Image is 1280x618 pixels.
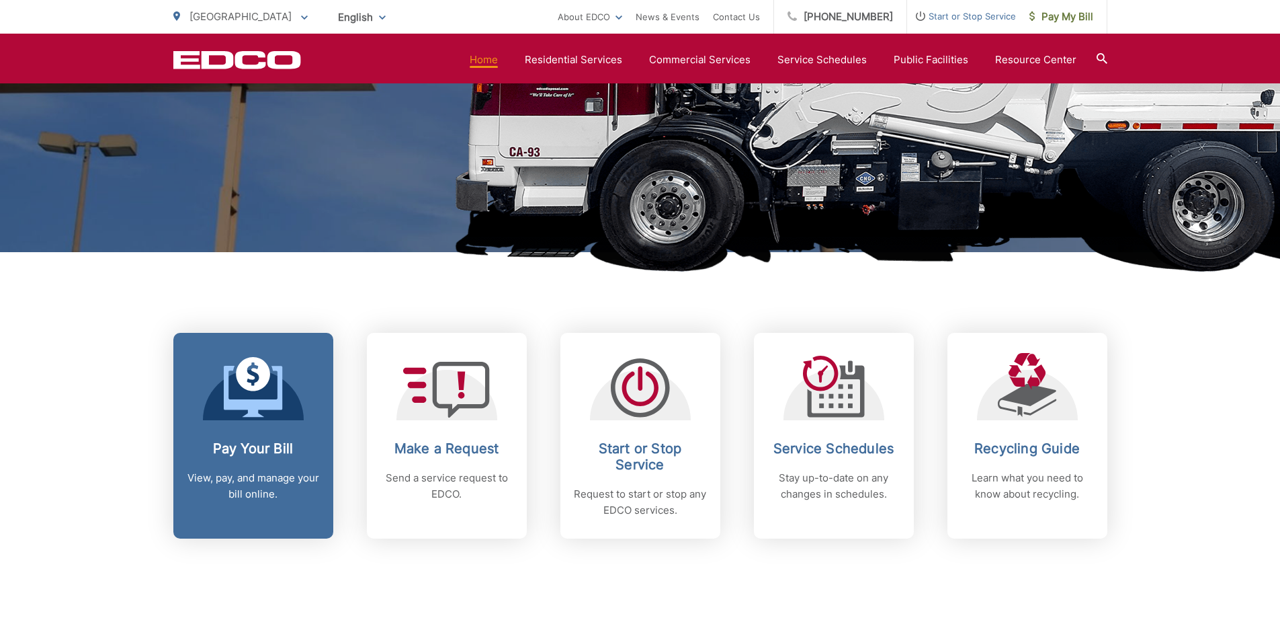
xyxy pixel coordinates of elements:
h2: Make a Request [380,440,513,457]
h2: Pay Your Bill [187,440,320,457]
h2: Service Schedules [767,440,900,457]
a: Resource Center [995,52,1076,68]
a: Residential Services [525,52,622,68]
h2: Start or Stop Service [574,440,707,473]
a: Make a Request Send a service request to EDCO. [367,333,527,539]
a: About EDCO [558,9,622,25]
p: Learn what you need to know about recycling. [961,470,1094,502]
a: Contact Us [713,9,760,25]
p: Send a service request to EDCO. [380,470,513,502]
p: Stay up-to-date on any changes in schedules. [767,470,900,502]
a: Service Schedules Stay up-to-date on any changes in schedules. [754,333,914,539]
h2: Recycling Guide [961,440,1094,457]
a: News & Events [636,9,699,25]
p: Request to start or stop any EDCO services. [574,486,707,518]
a: EDCD logo. Return to the homepage. [173,50,301,69]
span: English [328,5,396,29]
p: View, pay, and manage your bill online. [187,470,320,502]
span: [GEOGRAPHIC_DATA] [189,10,292,23]
a: Public Facilities [894,52,968,68]
a: Commercial Services [649,52,751,68]
a: Recycling Guide Learn what you need to know about recycling. [947,333,1107,539]
a: Service Schedules [777,52,867,68]
span: Pay My Bill [1029,9,1093,25]
a: Home [470,52,498,68]
a: Pay Your Bill View, pay, and manage your bill online. [173,333,333,539]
